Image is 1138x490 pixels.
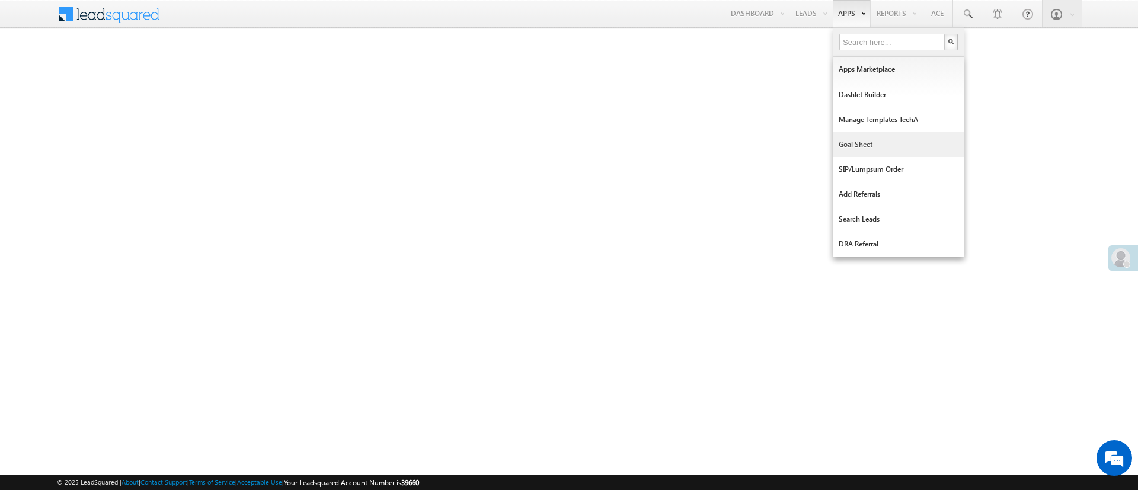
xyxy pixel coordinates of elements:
[833,157,964,182] a: SIP/Lumpsum Order
[284,478,419,487] span: Your Leadsquared Account Number is
[833,57,964,82] a: Apps Marketplace
[833,207,964,232] a: Search Leads
[833,232,964,257] a: DRA Referral
[189,478,235,486] a: Terms of Service
[833,132,964,157] a: Goal Sheet
[57,477,419,488] span: © 2025 LeadSquared | | | | |
[401,478,419,487] span: 39660
[194,6,223,34] div: Minimize live chat window
[839,34,946,50] input: Search here...
[140,478,187,486] a: Contact Support
[833,107,964,132] a: Manage Templates TechA
[20,62,50,78] img: d_60004797649_company_0_60004797649
[833,182,964,207] a: Add Referrals
[237,478,282,486] a: Acceptable Use
[62,62,199,78] div: Chat with us now
[122,478,139,486] a: About
[833,82,964,107] a: Dashlet Builder
[161,365,215,381] em: Start Chat
[15,110,216,355] textarea: Type your message and hit 'Enter'
[948,39,954,44] img: Search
